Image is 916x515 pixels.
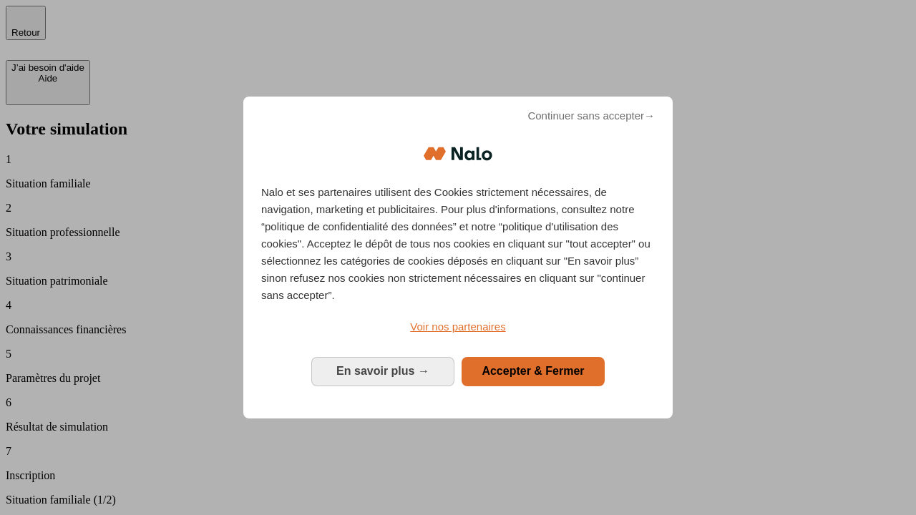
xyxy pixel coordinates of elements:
[261,318,655,335] a: Voir nos partenaires
[336,365,429,377] span: En savoir plus →
[410,320,505,333] span: Voir nos partenaires
[261,184,655,304] p: Nalo et ses partenaires utilisent des Cookies strictement nécessaires, de navigation, marketing e...
[243,97,673,418] div: Bienvenue chez Nalo Gestion du consentement
[462,357,605,386] button: Accepter & Fermer: Accepter notre traitement des données et fermer
[311,357,454,386] button: En savoir plus: Configurer vos consentements
[527,107,655,124] span: Continuer sans accepter→
[424,132,492,175] img: Logo
[482,365,584,377] span: Accepter & Fermer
